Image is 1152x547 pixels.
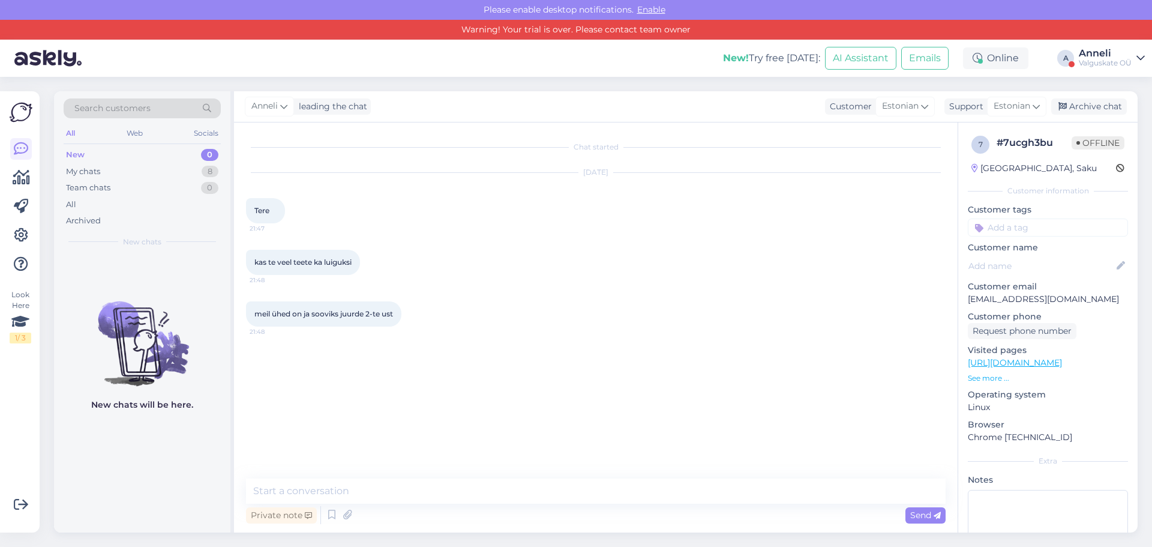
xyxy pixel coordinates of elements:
[963,47,1028,69] div: Online
[123,237,161,247] span: New chats
[968,419,1128,431] p: Browser
[246,142,946,153] div: Chat started
[968,344,1128,357] p: Visited pages
[968,204,1128,216] p: Customer tags
[968,357,1062,368] a: [URL][DOMAIN_NAME]
[968,280,1128,293] p: Customer email
[254,309,393,318] span: meil ühed on ja sooviks juurde 2-te ust
[882,100,919,113] span: Estonian
[254,258,352,267] span: kas te veel teete ka luiguksi
[944,100,983,113] div: Support
[634,4,669,15] span: Enable
[723,52,749,64] b: New!
[968,259,1114,273] input: Add name
[968,310,1128,323] p: Customer phone
[1072,136,1124,150] span: Offline
[968,323,1076,339] div: Request phone number
[250,276,295,285] span: 21:48
[994,100,1030,113] span: Estonian
[1051,98,1127,115] div: Archive chat
[1079,49,1145,68] a: AnneliValguskate OÜ
[968,186,1128,196] div: Customer information
[1079,58,1132,68] div: Valguskate OÜ
[971,162,1097,175] div: [GEOGRAPHIC_DATA], Saku
[1079,49,1132,58] div: Anneli
[54,280,230,388] img: No chats
[91,399,193,411] p: New chats will be here.
[968,401,1128,414] p: Linux
[66,166,100,178] div: My chats
[294,100,367,113] div: leading the chat
[997,136,1072,150] div: # 7ucgh3bu
[968,431,1128,444] p: Chrome [TECHNICAL_ID]
[979,140,983,149] span: 7
[10,101,32,124] img: Askly Logo
[202,166,218,178] div: 8
[124,125,145,141] div: Web
[825,100,872,113] div: Customer
[251,100,278,113] span: Anneli
[968,388,1128,401] p: Operating system
[254,206,269,215] span: Tere
[246,167,946,178] div: [DATE]
[66,182,110,194] div: Team chats
[10,333,31,343] div: 1 / 3
[968,219,1128,237] input: Add a tag
[968,456,1128,467] div: Extra
[968,373,1128,384] p: See more ...
[968,474,1128,486] p: Notes
[968,241,1128,254] p: Customer name
[910,510,941,521] span: Send
[66,215,101,227] div: Archived
[968,293,1128,306] p: [EMAIL_ADDRESS][DOMAIN_NAME]
[66,199,76,211] div: All
[250,327,295,336] span: 21:48
[201,182,218,194] div: 0
[74,102,151,115] span: Search customers
[64,125,77,141] div: All
[1057,50,1074,67] div: A
[201,149,218,161] div: 0
[901,47,949,70] button: Emails
[191,125,221,141] div: Socials
[246,507,317,524] div: Private note
[66,149,85,161] div: New
[250,224,295,233] span: 21:47
[10,289,31,343] div: Look Here
[723,51,820,65] div: Try free [DATE]:
[825,47,896,70] button: AI Assistant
